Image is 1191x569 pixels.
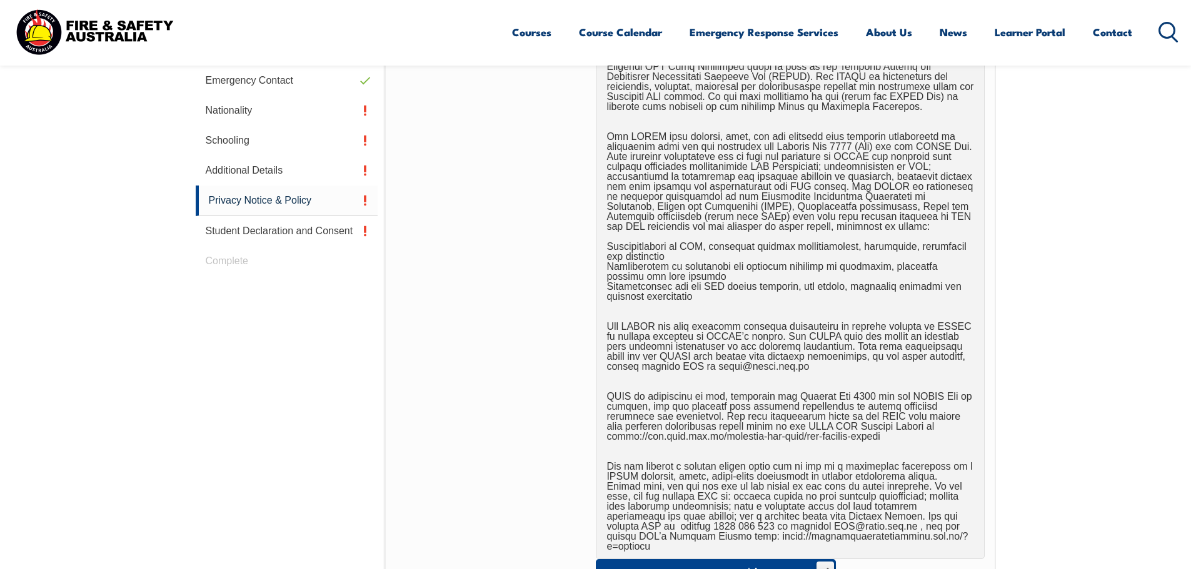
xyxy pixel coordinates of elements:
a: Emergency Contact [196,66,378,96]
a: Learner Portal [995,16,1065,49]
a: Privacy Notice & Policy [196,186,378,216]
a: About Us [866,16,912,49]
a: Additional Details [196,156,378,186]
a: Emergency Response Services [690,16,838,49]
a: Course Calendar [579,16,662,49]
a: News [940,16,967,49]
a: Student Declaration and Consent [196,216,378,246]
a: Courses [512,16,551,49]
a: Nationality [196,96,378,126]
a: Schooling [196,126,378,156]
a: Contact [1093,16,1132,49]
